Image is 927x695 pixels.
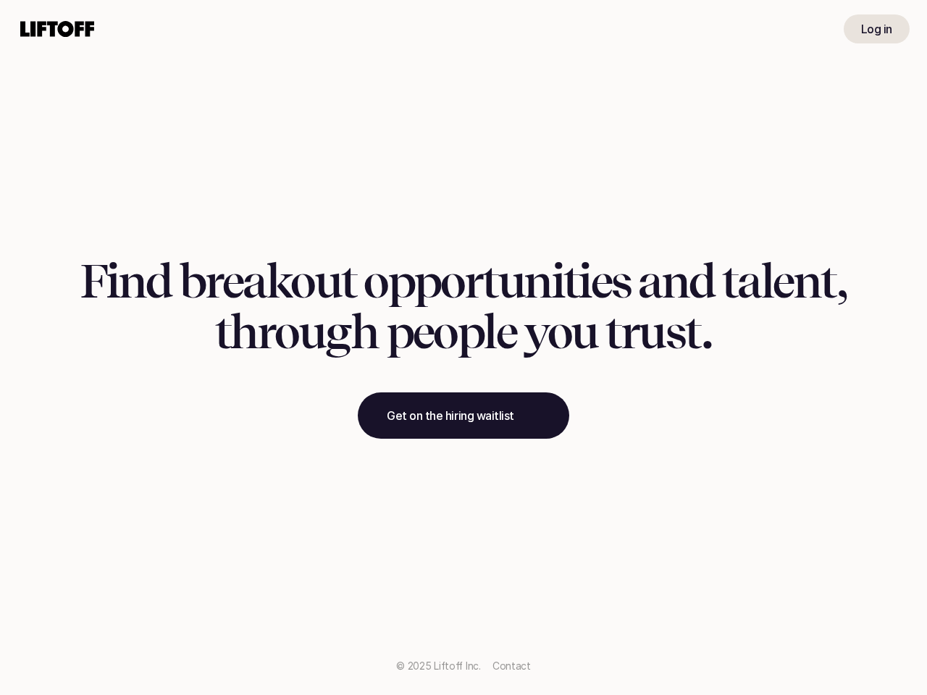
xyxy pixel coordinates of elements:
a: Contact [492,660,531,672]
p: Log in [861,20,892,38]
p: Get on the hiring waitlist [387,407,514,424]
a: Get on the hiring waitlist [358,392,569,439]
p: © 2025 Liftoff Inc. [396,659,481,674]
h1: Find breakout opportunities and talent, through people you trust. [80,256,847,358]
a: Log in [844,14,910,43]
